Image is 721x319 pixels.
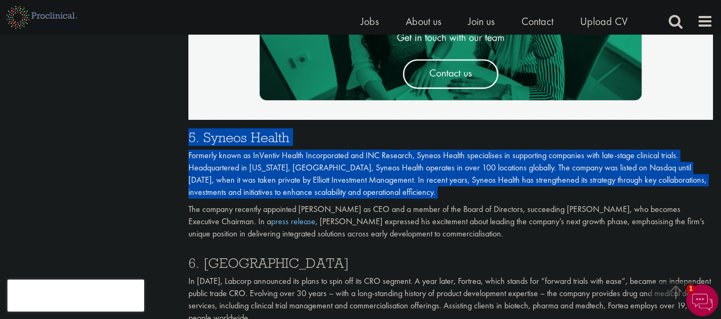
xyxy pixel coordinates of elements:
h3: 5. Syneos Health [188,130,713,144]
a: Join us [468,14,495,28]
img: Chatbot [686,284,718,316]
a: Contact [521,14,553,28]
p: Formerly known as InVentiv Health Incorporated and INC Research, Syneos Health specialises in sup... [188,150,713,198]
a: Jobs [361,14,379,28]
h3: 6. [GEOGRAPHIC_DATA] [188,256,713,270]
span: 1 [686,284,695,293]
a: press release [271,216,315,227]
a: About us [406,14,441,28]
a: Upload CV [580,14,628,28]
p: The company recently appointed [PERSON_NAME] as CEO and a member of the Board of Directors, succe... [188,203,713,240]
iframe: reCAPTCHA [7,280,144,312]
